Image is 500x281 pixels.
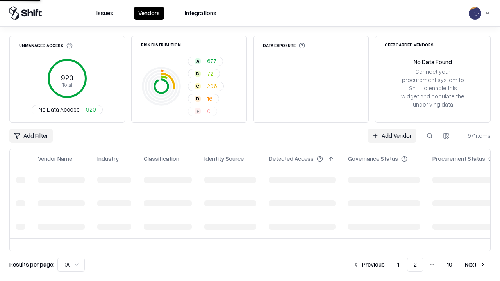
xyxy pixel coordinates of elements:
[97,155,119,163] div: Industry
[385,43,434,47] div: Offboarded Vendors
[414,58,452,66] div: No Data Found
[207,57,216,65] span: 677
[188,69,220,78] button: B72
[407,258,423,272] button: 2
[459,132,491,140] div: 971 items
[263,43,305,49] div: Data Exposure
[460,258,491,272] button: Next
[348,155,398,163] div: Governance Status
[188,94,219,103] button: D16
[38,155,72,163] div: Vendor Name
[92,7,118,20] button: Issues
[9,260,54,269] p: Results per page:
[134,7,164,20] button: Vendors
[207,69,213,78] span: 72
[269,155,314,163] div: Detected Access
[195,71,201,77] div: B
[441,258,459,272] button: 10
[141,43,181,47] div: Risk Distribution
[204,155,244,163] div: Identity Source
[86,105,96,114] span: 920
[32,105,103,114] button: No Data Access920
[207,82,217,90] span: 206
[188,82,224,91] button: C206
[19,43,73,49] div: Unmanaged Access
[62,82,72,88] tspan: Total
[400,68,465,109] div: Connect your procurement system to Shift to enable this widget and populate the underlying data
[391,258,405,272] button: 1
[432,155,485,163] div: Procurement Status
[61,73,73,82] tspan: 920
[9,129,53,143] button: Add Filter
[207,94,212,103] span: 16
[368,129,416,143] a: Add Vendor
[348,258,491,272] nav: pagination
[144,155,179,163] div: Classification
[348,258,389,272] button: Previous
[188,57,223,66] button: A677
[195,58,201,64] div: A
[195,96,201,102] div: D
[38,105,80,114] span: No Data Access
[180,7,221,20] button: Integrations
[195,83,201,89] div: C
